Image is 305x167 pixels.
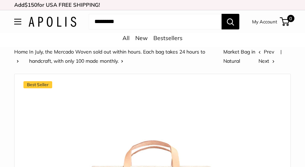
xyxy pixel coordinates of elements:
[122,34,130,41] a: All
[223,49,255,64] span: Market Bag in Natural
[135,34,148,41] a: New
[287,15,294,22] span: 0
[222,14,239,29] button: Search
[23,81,52,88] span: Best Seller
[258,58,274,64] a: Next
[14,47,258,66] nav: Breadcrumb
[29,49,205,64] a: In July, the Mercado Woven sold out within hours. Each bag takes 24 hours to handcraft, with only...
[14,19,21,24] button: Open menu
[24,1,37,8] span: $150
[281,17,289,26] a: 0
[258,49,274,55] a: Prev
[252,17,277,26] a: My Account
[89,14,222,29] input: Search...
[28,17,76,27] img: Apolis
[153,34,183,41] a: Bestsellers
[14,49,28,55] a: Home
